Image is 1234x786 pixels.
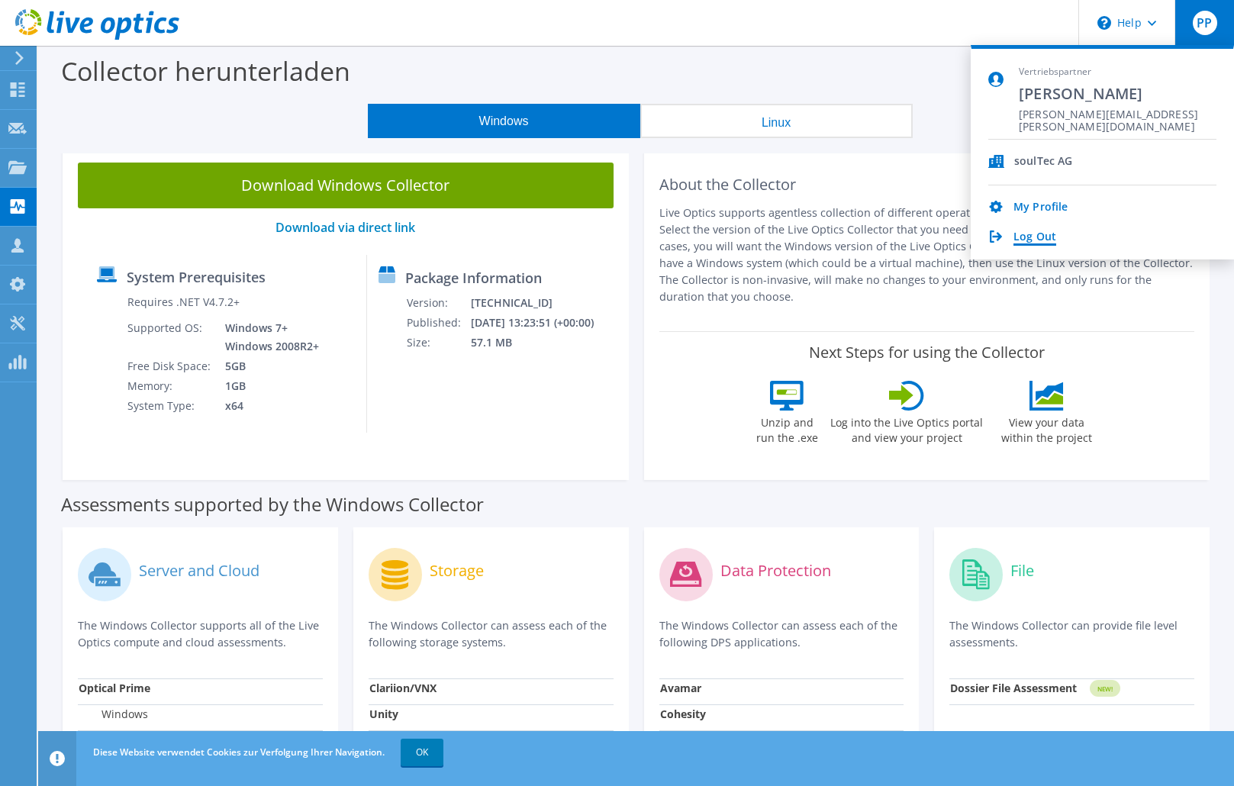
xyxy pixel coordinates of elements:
[752,411,822,446] label: Unzip and run the .exe
[720,563,831,578] label: Data Protection
[139,563,259,578] label: Server and Cloud
[93,746,385,759] span: Diese Website verwendet Cookies zur Verfolgung Ihrer Navigation.
[660,707,706,721] strong: Cohesity
[1019,66,1216,79] span: Vertriebspartner
[1019,108,1216,123] span: [PERSON_NAME][EMAIL_ADDRESS][PERSON_NAME][DOMAIN_NAME]
[406,333,470,353] td: Size:
[950,681,1077,695] strong: Dossier File Assessment
[401,739,443,766] a: OK
[1013,230,1056,245] a: Log Out
[1014,155,1072,169] div: soulTec AG
[214,318,322,356] td: Windows 7+ Windows 2008R2+
[369,707,398,721] strong: Unity
[991,411,1101,446] label: View your data within the project
[61,497,484,512] label: Assessments supported by the Windows Collector
[1193,11,1217,35] span: PP
[809,343,1045,362] label: Next Steps for using the Collector
[79,707,148,722] label: Windows
[660,681,701,695] strong: Avamar
[470,293,614,313] td: [TECHNICAL_ID]
[368,104,640,138] button: Windows
[1013,201,1068,215] a: My Profile
[127,318,214,356] td: Supported OS:
[949,617,1194,651] p: The Windows Collector can provide file level assessments.
[214,376,322,396] td: 1GB
[1097,685,1113,693] tspan: NEW!
[78,617,323,651] p: The Windows Collector supports all of the Live Optics compute and cloud assessments.
[78,163,614,208] a: Download Windows Collector
[659,617,904,651] p: The Windows Collector can assess each of the following DPS applications.
[79,681,150,695] strong: Optical Prime
[405,270,542,285] label: Package Information
[659,205,1195,305] p: Live Optics supports agentless collection of different operating systems, appliances, and applica...
[470,313,614,333] td: [DATE] 13:23:51 (+00:00)
[470,333,614,353] td: 57.1 MB
[369,617,614,651] p: The Windows Collector can assess each of the following storage systems.
[127,356,214,376] td: Free Disk Space:
[1010,563,1034,578] label: File
[127,269,266,285] label: System Prerequisites
[1097,16,1111,30] svg: \n
[1019,83,1216,104] span: [PERSON_NAME]
[61,53,350,89] label: Collector herunterladen
[214,396,322,416] td: x64
[659,176,1195,194] h2: About the Collector
[369,681,437,695] strong: Clariion/VNX
[127,376,214,396] td: Memory:
[406,293,470,313] td: Version:
[127,295,240,310] label: Requires .NET V4.7.2+
[127,396,214,416] td: System Type:
[406,313,470,333] td: Published:
[430,563,484,578] label: Storage
[214,356,322,376] td: 5GB
[830,411,984,446] label: Log into the Live Optics portal and view your project
[275,219,415,236] a: Download via direct link
[640,104,913,138] button: Linux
